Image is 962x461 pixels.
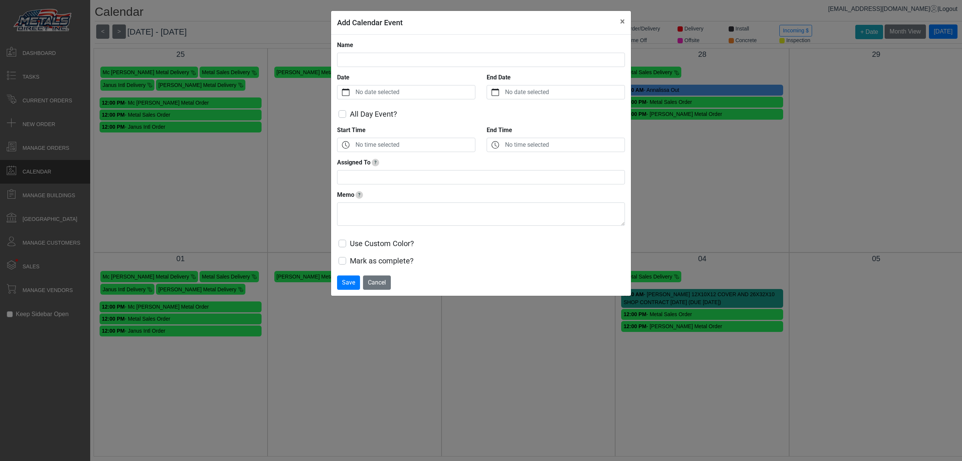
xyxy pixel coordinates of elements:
[614,11,631,32] button: Close
[350,255,413,266] label: Mark as complete?
[355,191,363,199] span: Notes or Instructions for date - ex. 'Date was rescheduled by vendor'
[342,88,349,96] svg: calendar
[487,74,511,81] strong: End Date
[337,17,403,28] h5: Add Calendar Event
[504,85,625,99] label: No date selected
[492,88,499,96] svg: calendar
[337,159,371,166] strong: Assigned To
[337,85,354,99] button: calendar
[337,138,354,152] button: clock
[350,238,414,249] label: Use Custom Color?
[487,126,512,134] strong: End Time
[337,41,353,49] strong: Name
[487,85,504,99] button: calendar
[337,126,366,134] strong: Start Time
[487,138,504,152] button: clock
[350,108,397,120] label: All Day Event?
[492,141,499,149] svg: clock
[504,138,625,152] label: No time selected
[342,141,349,149] svg: clock
[342,279,355,286] span: Save
[363,275,391,290] button: Cancel
[337,191,354,198] strong: Memo
[337,275,360,290] button: Save
[372,159,379,166] span: Track who this date is assigned to this date - delviery driver, install crew, etc
[337,74,349,81] strong: Date
[354,85,475,99] label: No date selected
[354,138,475,152] label: No time selected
